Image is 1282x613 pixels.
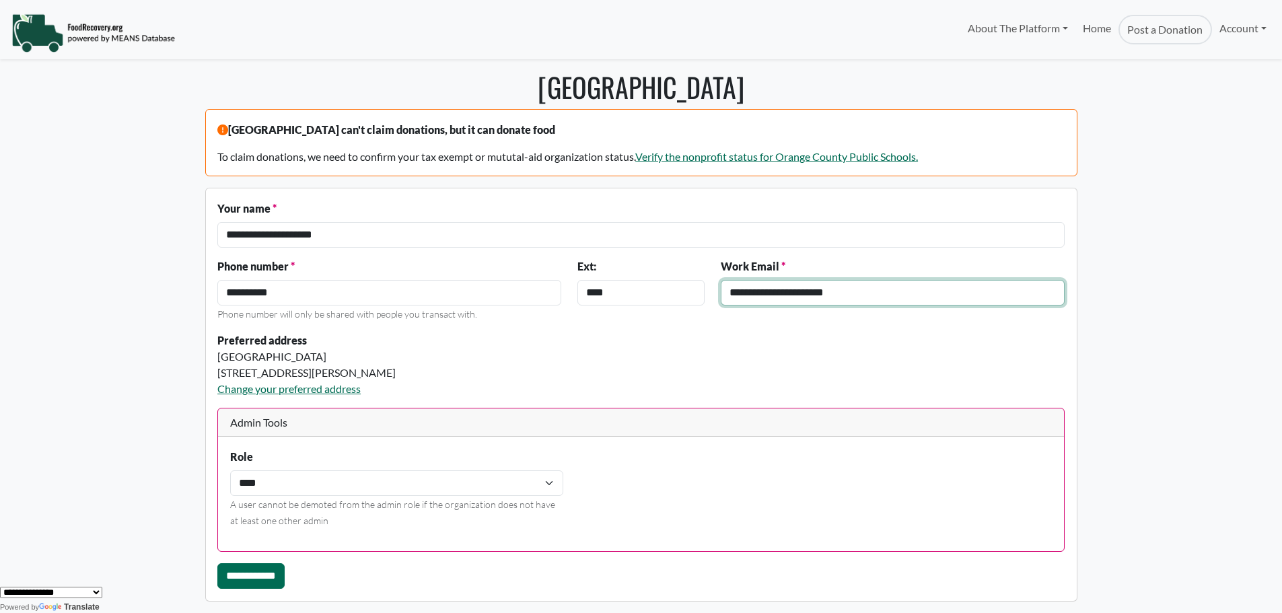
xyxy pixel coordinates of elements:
small: Phone number will only be shared with people you transact with. [217,308,477,320]
a: About The Platform [960,15,1075,42]
a: Verify the nonprofit status for Orange County Public Schools. [635,150,918,163]
a: Translate [39,602,100,612]
a: Home [1075,15,1118,44]
div: [STREET_ADDRESS][PERSON_NAME] [217,365,705,381]
label: Phone number [217,258,295,275]
p: To claim donations, we need to confirm your tax exempt or mututal-aid organization status. [217,149,1065,165]
div: [GEOGRAPHIC_DATA] [217,349,705,365]
a: Account [1212,15,1274,42]
label: Your name [217,201,277,217]
strong: Preferred address [217,334,307,347]
label: Ext: [577,258,596,275]
a: Change your preferred address [217,382,361,395]
label: Work Email [721,258,785,275]
label: Role [230,449,253,465]
img: Google Translate [39,603,64,612]
img: NavigationLogo_FoodRecovery-91c16205cd0af1ed486a0f1a7774a6544ea792ac00100771e7dd3ec7c0e58e41.png [11,13,175,53]
p: [GEOGRAPHIC_DATA] can't claim donations, but it can donate food [217,122,1065,138]
a: Post a Donation [1118,15,1211,44]
div: Admin Tools [218,408,1064,437]
small: A user cannot be demoted from the admin role if the organization does not have at least one other... [230,499,555,526]
h1: [GEOGRAPHIC_DATA] [205,71,1077,103]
